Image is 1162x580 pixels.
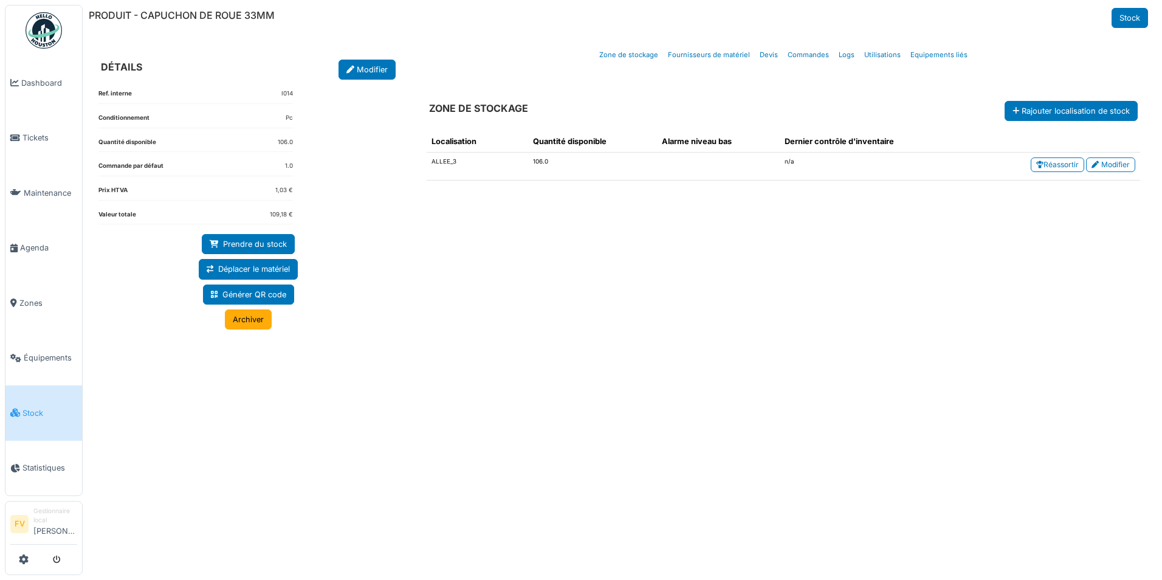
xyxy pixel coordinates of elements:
[19,297,77,309] span: Zones
[663,41,755,69] a: Fournisseurs de matériel
[24,352,77,364] span: Équipements
[225,309,272,330] a: Archiver
[906,41,972,69] a: Equipements liés
[5,111,82,166] a: Tickets
[5,331,82,386] a: Équipements
[21,77,77,89] span: Dashboard
[528,131,657,153] th: Quantité disponible
[275,186,293,195] dd: 1,03 €
[834,41,859,69] a: Logs
[98,89,132,103] dt: Ref. interne
[1112,8,1148,28] a: Stock
[1031,157,1084,172] a: Réassortir
[1086,157,1135,172] a: Modifier
[5,55,82,111] a: Dashboard
[286,114,293,123] dd: Pc
[339,60,396,80] a: Modifier
[780,131,964,153] th: Dernier contrôle d'inventaire
[594,41,663,69] a: Zone de stockage
[278,138,293,147] dd: 106.0
[98,162,163,176] dt: Commande par défaut
[199,259,298,279] a: Déplacer le matériel
[270,210,293,219] dd: 109,18 €
[22,407,77,419] span: Stock
[26,12,62,49] img: Badge_color-CXgf-gQk.svg
[10,515,29,533] li: FV
[101,61,142,73] h6: DÉTAILS
[5,165,82,221] a: Maintenance
[203,285,294,305] a: Générer QR code
[20,242,77,254] span: Agenda
[783,41,834,69] a: Commandes
[285,162,293,171] dd: 1.0
[859,41,906,69] a: Utilisations
[780,153,964,181] td: n/a
[33,506,77,542] li: [PERSON_NAME]
[5,221,82,276] a: Agenda
[98,186,128,200] dt: Prix HTVA
[98,210,136,224] dt: Valeur totale
[10,506,77,545] a: FV Gestionnaire local[PERSON_NAME]
[1005,101,1138,121] button: Rajouter localisation de stock
[5,275,82,331] a: Zones
[24,187,77,199] span: Maintenance
[98,114,150,128] dt: Conditionnement
[429,103,528,114] h6: ZONE DE STOCKAGE
[657,131,780,153] th: Alarme niveau bas
[22,462,77,474] span: Statistiques
[427,131,528,153] th: Localisation
[202,234,295,254] a: Prendre du stock
[427,153,528,181] td: ALLEE_3
[281,89,293,98] dd: I014
[89,10,275,21] h6: PRODUIT - CAPUCHON DE ROUE 33MM
[98,138,156,152] dt: Quantité disponible
[22,132,77,143] span: Tickets
[755,41,783,69] a: Devis
[33,506,77,525] div: Gestionnaire local
[5,385,82,441] a: Stock
[5,441,82,496] a: Statistiques
[528,153,657,181] td: 106.0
